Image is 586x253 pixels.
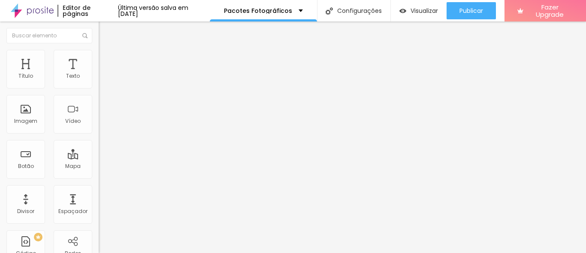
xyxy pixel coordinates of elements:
div: Divisor [17,208,34,214]
div: Mapa [65,163,81,169]
img: Icone [326,7,333,15]
div: Vídeo [65,118,81,124]
img: view-1.svg [399,7,406,15]
button: Publicar [447,2,496,19]
div: Botão [18,163,34,169]
div: Texto [66,73,80,79]
span: Visualizar [411,7,438,14]
div: Última versão salva em [DATE] [118,5,210,17]
span: Publicar [459,7,483,14]
div: Espaçador [58,208,88,214]
span: Fazer Upgrade [527,3,573,18]
img: Icone [82,33,88,38]
div: Título [18,73,33,79]
div: Imagem [14,118,37,124]
p: Pacotes Fotográficos [224,8,292,14]
div: Editor de páginas [57,5,118,17]
button: Visualizar [391,2,447,19]
input: Buscar elemento [6,28,92,43]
